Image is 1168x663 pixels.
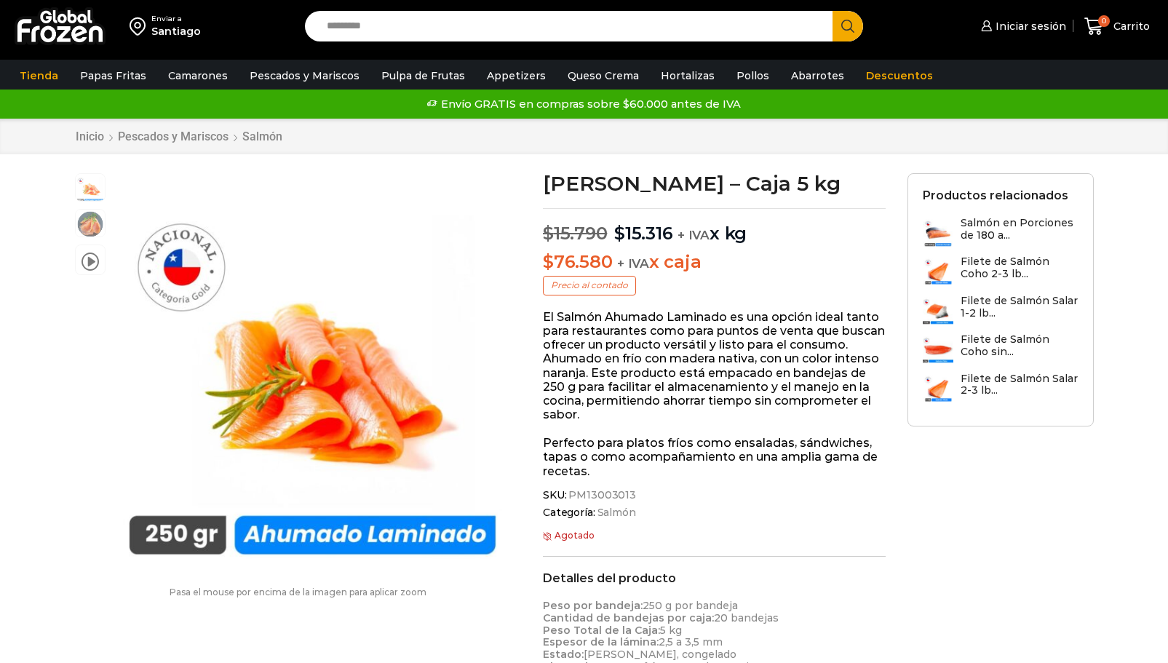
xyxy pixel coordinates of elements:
a: Descuentos [859,62,940,90]
p: x kg [543,208,886,245]
a: Salmón en Porciones de 180 a... [923,217,1078,248]
strong: Estado: [543,648,584,661]
h3: Filete de Salmón Coho 2-3 lb... [961,255,1078,280]
img: address-field-icon.svg [130,14,151,39]
span: Carrito [1110,19,1150,33]
h3: Filete de Salmón Salar 2-3 lb... [961,373,1078,397]
a: Appetizers [480,62,553,90]
p: Precio al contado [543,276,636,295]
a: Queso Crema [560,62,646,90]
strong: Cantidad de bandejas por caja: [543,611,714,624]
a: Filete de Salmón Coho sin... [923,333,1078,365]
a: Filete de Salmón Salar 2-3 lb... [923,373,1078,404]
a: Salmón [595,507,636,519]
div: Enviar a [151,14,201,24]
bdi: 76.580 [543,251,612,272]
bdi: 15.790 [543,223,607,244]
h2: Productos relacionados [923,188,1068,202]
p: Perfecto para platos fríos como ensaladas, sándwiches, tapas o como acompañamiento en una amplia ... [543,436,886,478]
nav: Breadcrumb [75,130,283,143]
a: 0 Carrito [1081,9,1153,44]
a: Pulpa de Frutas [374,62,472,90]
img: salmon ahumado [113,173,512,573]
div: 1 / 3 [113,173,512,573]
span: + IVA [617,256,649,271]
p: Agotado [543,531,886,541]
h1: [PERSON_NAME] – Caja 5 kg [543,173,886,194]
h3: Filete de Salmón Salar 1-2 lb... [961,295,1078,319]
h3: Filete de Salmón Coho sin... [961,333,1078,358]
h3: Salmón en Porciones de 180 a... [961,217,1078,242]
span: SKU: [543,489,886,501]
strong: Peso por bandeja: [543,599,643,612]
a: Pescados y Mariscos [117,130,229,143]
span: $ [543,251,554,272]
span: $ [614,223,625,244]
span: 0 [1098,15,1110,27]
span: salmon-ahumado [76,210,105,239]
span: salmon ahumado [76,174,105,203]
strong: Espesor de la lámina: [543,635,659,648]
a: Salmón [242,130,283,143]
p: x caja [543,252,886,273]
a: Pollos [729,62,776,90]
a: Inicio [75,130,105,143]
h2: Detalles del producto [543,571,886,585]
span: $ [543,223,554,244]
a: Camarones [161,62,235,90]
span: Categoría: [543,507,886,519]
a: Filete de Salmón Coho 2-3 lb... [923,255,1078,287]
p: Pasa el mouse por encima de la imagen para aplicar zoom [75,587,522,598]
div: Santiago [151,24,201,39]
span: PM13003013 [566,489,636,501]
a: Tienda [12,62,65,90]
a: Abarrotes [784,62,851,90]
span: + IVA [678,228,710,242]
strong: Peso Total de la Caja: [543,624,660,637]
button: Search button [833,11,863,41]
bdi: 15.316 [614,223,672,244]
a: Iniciar sesión [977,12,1066,41]
a: Filete de Salmón Salar 1-2 lb... [923,295,1078,326]
span: Iniciar sesión [992,19,1066,33]
a: Papas Fritas [73,62,154,90]
p: El Salmón Ahumado Laminado es una opción ideal tanto para restaurantes como para puntos de venta ... [543,310,886,422]
a: Pescados y Mariscos [242,62,367,90]
a: Hortalizas [653,62,722,90]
